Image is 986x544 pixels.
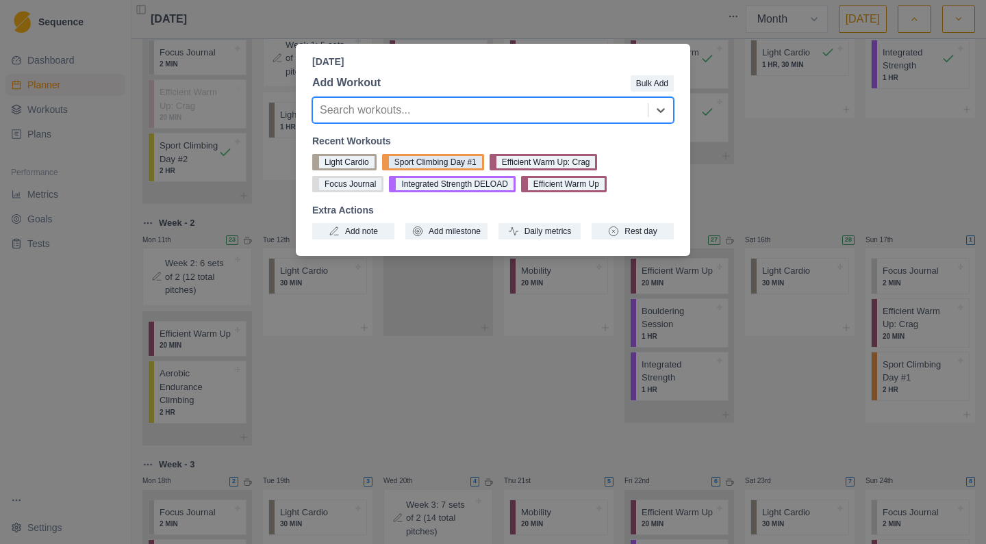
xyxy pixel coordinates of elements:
[312,223,394,239] button: Add note
[521,176,607,192] button: Efficient Warm Up
[312,203,674,218] p: Extra Actions
[592,223,674,239] button: Rest day
[389,176,515,192] button: Integrated Strength DELOAD
[312,176,383,192] button: Focus Journal
[312,134,674,148] p: Recent Workouts
[631,75,674,92] button: Bulk Add
[490,154,598,170] button: Efficient Warm Up: Crag
[312,154,377,170] button: Light Cardio
[498,223,581,239] button: Daily metrics
[405,223,488,239] button: Add milestone
[312,55,674,69] p: [DATE]
[312,75,381,91] p: Add Workout
[382,154,484,170] button: Sport Climbing Day #1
